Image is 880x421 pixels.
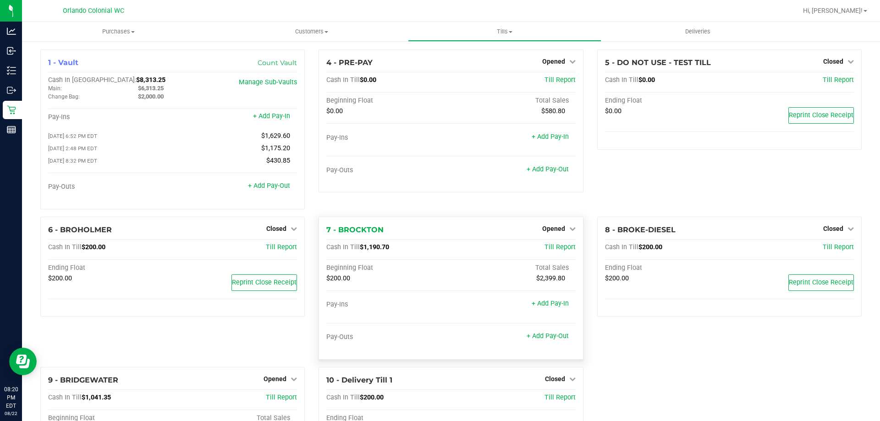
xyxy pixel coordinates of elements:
button: Reprint Close Receipt [788,107,854,124]
span: $0.00 [638,76,655,84]
span: $0.00 [326,107,343,115]
a: + Add Pay-Out [248,182,290,190]
span: 5 - DO NOT USE - TEST TILL [605,58,711,67]
inline-svg: Retail [7,105,16,115]
button: Reprint Close Receipt [788,274,854,291]
div: Ending Float [48,264,173,272]
span: $2,000.00 [138,93,164,100]
div: Beginning Float [326,264,451,272]
span: $1,629.60 [261,132,290,140]
span: Opened [542,58,565,65]
a: + Add Pay-Out [527,165,569,173]
div: Pay-Ins [326,301,451,309]
span: $200.00 [605,274,629,282]
span: Reprint Close Receipt [789,111,853,119]
div: Pay-Ins [48,113,173,121]
p: 08/22 [4,410,18,417]
span: Cash In Till [326,76,360,84]
span: Cash In Till [326,243,360,251]
div: Pay-Outs [326,166,451,175]
span: $1,190.70 [360,243,389,251]
span: Orlando Colonial WC [63,7,124,15]
div: Beginning Float [326,97,451,105]
span: 8 - BROKE-DIESEL [605,225,676,234]
div: Ending Float [605,264,730,272]
a: Till Report [823,243,854,251]
span: $2,399.80 [536,274,565,282]
span: 10 - Delivery Till 1 [326,376,392,384]
a: Customers [215,22,408,41]
a: + Add Pay-Out [527,332,569,340]
button: Reprint Close Receipt [231,274,297,291]
a: Count Vault [258,59,297,67]
a: Deliveries [601,22,794,41]
a: Till Report [266,243,297,251]
span: Closed [823,225,843,232]
span: Purchases [22,27,215,36]
span: $580.80 [541,107,565,115]
span: $6,313.25 [138,85,164,92]
div: Ending Float [605,97,730,105]
span: 6 - BROHOLMER [48,225,112,234]
span: Reprint Close Receipt [232,279,297,286]
span: Opened [542,225,565,232]
span: Main: [48,85,62,92]
span: $8,313.25 [136,76,165,84]
inline-svg: Inventory [7,66,16,75]
span: Closed [545,375,565,383]
span: 7 - BROCKTON [326,225,384,234]
div: Total Sales [451,264,576,272]
span: 1 - Vault [48,58,78,67]
span: Cash In Till [605,243,638,251]
span: $1,041.35 [82,394,111,401]
a: + Add Pay-In [532,300,569,307]
span: Reprint Close Receipt [789,279,853,286]
span: Cash In Till [48,243,82,251]
inline-svg: Reports [7,125,16,134]
span: 4 - PRE-PAY [326,58,373,67]
span: $200.00 [82,243,105,251]
div: Total Sales [451,97,576,105]
span: Deliveries [673,27,723,36]
span: Tills [408,27,600,36]
span: Opened [264,375,286,383]
span: Cash In Till [605,76,638,84]
span: Cash In Till [326,394,360,401]
a: Purchases [22,22,215,41]
a: Till Report [544,394,576,401]
a: Tills [408,22,601,41]
a: Till Report [544,76,576,84]
span: Hi, [PERSON_NAME]! [803,7,863,14]
inline-svg: Inbound [7,46,16,55]
span: $200.00 [638,243,662,251]
div: Pay-Ins [326,134,451,142]
div: Pay-Outs [48,183,173,191]
div: Pay-Outs [326,333,451,341]
span: Cash In Till [48,394,82,401]
inline-svg: Analytics [7,27,16,36]
span: $200.00 [48,274,72,282]
p: 08:20 PM EDT [4,385,18,410]
span: 9 - BRIDGEWATER [48,376,118,384]
a: Manage Sub-Vaults [239,78,297,86]
span: Customers [215,27,407,36]
span: $1,175.20 [261,144,290,152]
a: Till Report [266,394,297,401]
span: $0.00 [360,76,376,84]
span: $430.85 [266,157,290,164]
a: + Add Pay-In [532,133,569,141]
span: $200.00 [326,274,350,282]
span: Change Bag: [48,93,80,100]
span: [DATE] 8:32 PM EDT [48,158,97,164]
span: Closed [823,58,843,65]
iframe: Resource center [9,348,37,375]
span: $0.00 [605,107,621,115]
a: Till Report [544,243,576,251]
span: Closed [266,225,286,232]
